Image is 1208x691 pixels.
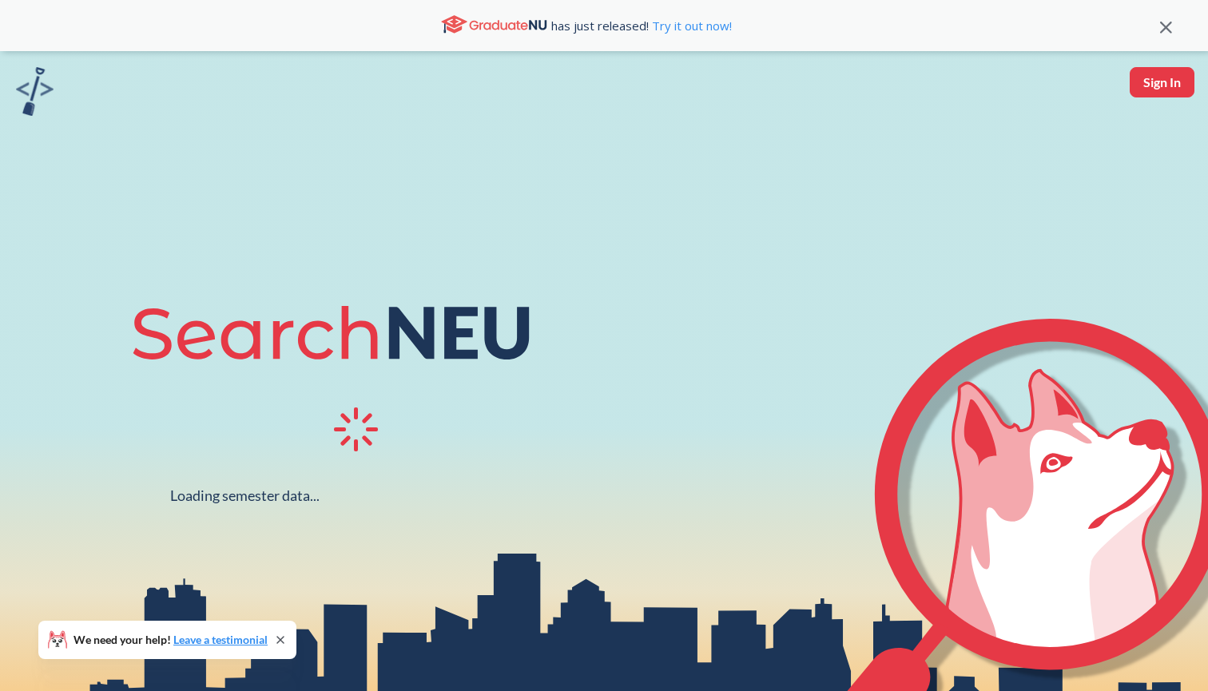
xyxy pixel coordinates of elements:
button: Sign In [1130,67,1194,97]
a: Leave a testimonial [173,633,268,646]
div: Loading semester data... [170,486,320,505]
a: Try it out now! [649,18,732,34]
a: sandbox logo [16,67,54,121]
span: has just released! [551,17,732,34]
span: We need your help! [74,634,268,645]
img: sandbox logo [16,67,54,116]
